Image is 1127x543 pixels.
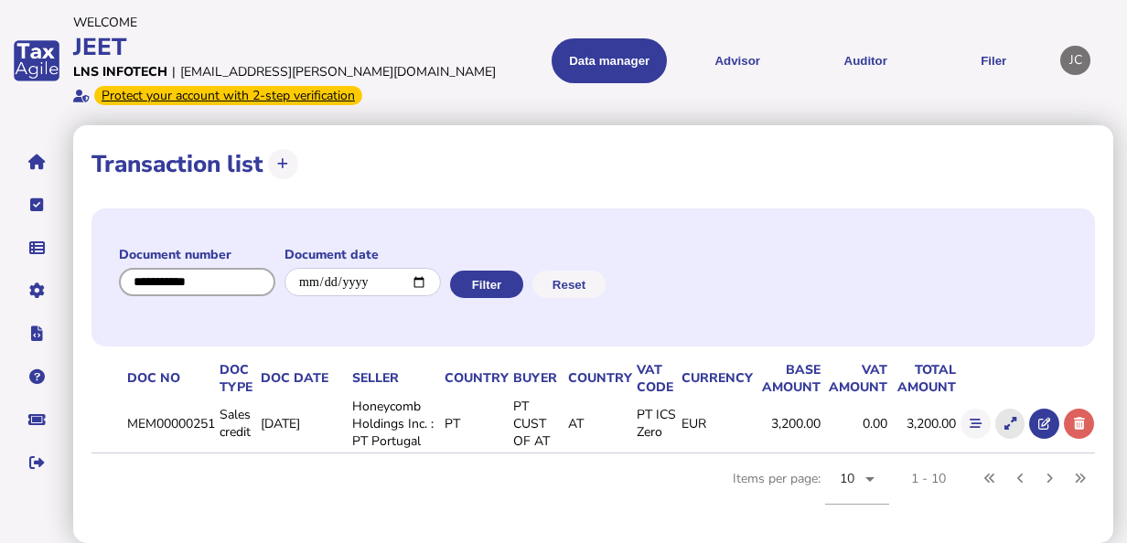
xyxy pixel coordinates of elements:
button: Manage settings [17,271,56,310]
td: PT CUST OF AT [510,397,563,451]
th: Buyer [510,360,563,397]
i: Data manager [29,248,45,249]
div: JEET [73,31,506,63]
label: Document number [119,246,275,263]
button: Delete transaction [1064,409,1094,439]
button: Next page [1035,463,1065,494]
div: | [172,63,176,80]
td: PT ICS Zero [633,397,678,451]
div: Welcome [73,14,506,31]
button: Tasks [17,186,56,224]
th: Currency [678,360,754,397]
button: Developer hub links [17,314,56,353]
button: Previous page [1005,463,1036,494]
button: Home [17,143,56,181]
div: Items per page: [733,453,889,525]
th: VAT code [633,360,678,397]
td: [DATE] [257,397,349,451]
td: Sales credit [216,397,257,451]
button: Raise a support ticket [17,400,56,439]
button: Help pages [17,357,56,396]
th: VAT amount [821,360,888,397]
span: 10 [840,470,855,487]
td: EUR [678,397,754,451]
th: Doc Date [257,360,349,397]
td: PT [441,397,510,451]
button: Show flow [961,409,991,439]
div: LNS INFOTECH [73,63,167,80]
mat-form-field: Change page size [825,453,889,525]
menu: navigate products [515,38,1051,83]
th: Doc No [123,360,216,397]
button: Reset [532,271,606,298]
i: Email verified [73,90,90,102]
button: Show transaction detail [995,409,1025,439]
h1: Transaction list [91,148,263,180]
button: Filter [450,271,523,298]
div: [EMAIL_ADDRESS][PERSON_NAME][DOMAIN_NAME] [180,63,496,80]
th: Country [441,360,510,397]
th: Seller [349,360,441,397]
button: Shows a dropdown of VAT Advisor options [680,38,795,83]
button: Auditor [808,38,923,83]
th: Base amount [754,360,821,397]
td: MEM00000251 [123,397,216,451]
td: Honeycomb Holdings Inc. : PT Portugal [349,397,441,451]
div: From Oct 1, 2025, 2-step verification will be required to login. Set it up now... [94,86,362,105]
button: Filer [936,38,1051,83]
button: Open in advisor [1029,409,1059,439]
td: 3,200.00 [888,397,957,451]
div: 1 - 10 [911,470,946,487]
button: Data manager [17,229,56,267]
button: Sign out [17,443,56,482]
td: AT [564,397,633,451]
button: Shows a dropdown of Data manager options [552,38,667,83]
th: Country [564,360,633,397]
td: 3,200.00 [754,397,821,451]
label: Document date [284,246,441,263]
th: Doc Type [216,360,257,397]
div: Profile settings [1060,46,1090,76]
button: First page [975,463,1005,494]
td: 0.00 [821,397,888,451]
th: Total amount [888,360,957,397]
button: Upload transactions [268,149,298,179]
button: Last page [1065,463,1095,494]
